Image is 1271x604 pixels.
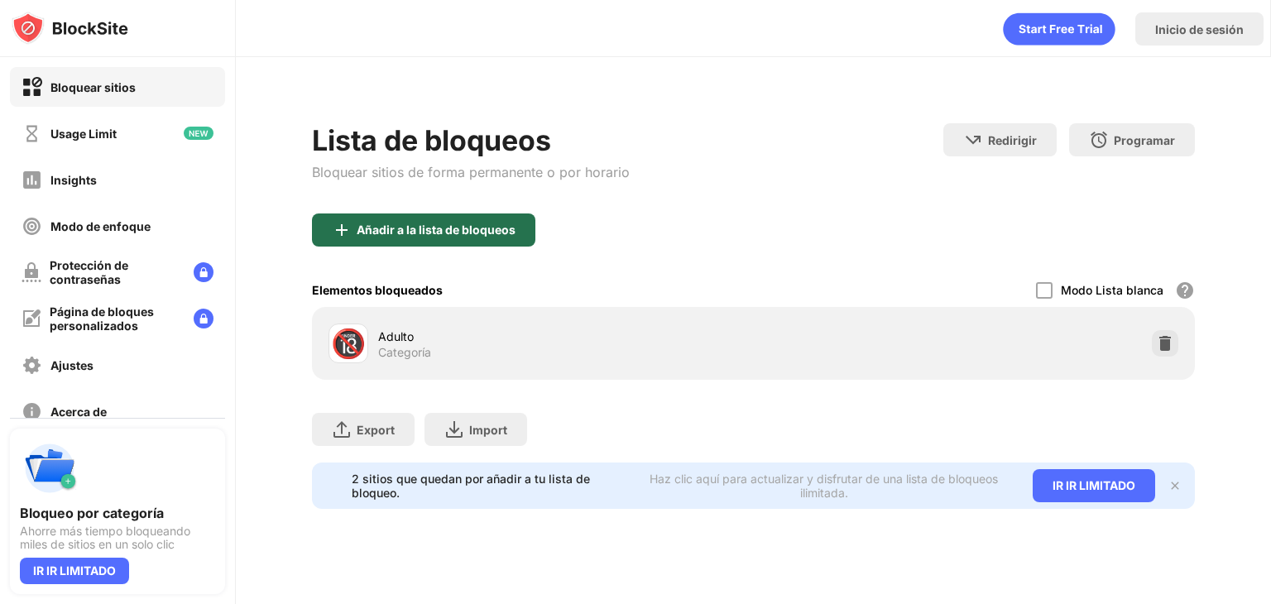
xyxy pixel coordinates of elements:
div: 2 sitios que quedan por añadir a tu lista de bloqueo. [352,472,626,500]
img: lock-menu.svg [194,309,213,328]
img: new-icon.svg [184,127,213,140]
div: Página de bloques personalizados [50,304,180,333]
div: IR IR LIMITADO [1033,469,1155,502]
div: animation [1003,12,1115,46]
div: Usage Limit [50,127,117,141]
div: Modo de enfoque [50,219,151,233]
img: about-off.svg [22,401,42,422]
div: 🔞 [331,327,366,361]
div: Bloqueo por categoría [20,505,215,521]
div: Elementos bloqueados [312,283,443,297]
div: Acerca de [50,405,107,419]
img: push-categories.svg [20,439,79,498]
img: logo-blocksite.svg [12,12,128,45]
div: Adulto [378,328,753,345]
img: settings-off.svg [22,355,42,376]
img: customize-block-page-off.svg [22,309,41,328]
div: Inicio de sesión [1155,22,1244,36]
img: password-protection-off.svg [22,262,41,282]
img: insights-off.svg [22,170,42,190]
div: Categoría [378,345,431,360]
img: lock-menu.svg [194,262,213,282]
div: Import [469,423,507,437]
div: Haz clic aquí para actualizar y disfrutar de una lista de bloqueos ilimitada. [635,472,1013,500]
img: block-on.svg [22,77,42,98]
div: Redirigir [988,133,1037,147]
div: Bloquear sitios de forma permanente o por horario [312,164,630,180]
div: Bloquear sitios [50,80,136,94]
div: Modo Lista blanca [1061,283,1163,297]
div: Export [357,423,395,437]
div: Ahorre más tiempo bloqueando miles de sitios en un solo clic [20,525,215,551]
div: Añadir a la lista de bloqueos [357,223,516,237]
img: x-button.svg [1168,479,1182,492]
img: time-usage-off.svg [22,123,42,144]
img: focus-off.svg [22,216,42,237]
div: Lista de bloqueos [312,123,630,157]
div: Insights [50,173,97,187]
div: Ajustes [50,358,94,372]
div: Protección de contraseñas [50,258,180,286]
div: IR IR LIMITADO [20,558,129,584]
div: Programar [1114,133,1175,147]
